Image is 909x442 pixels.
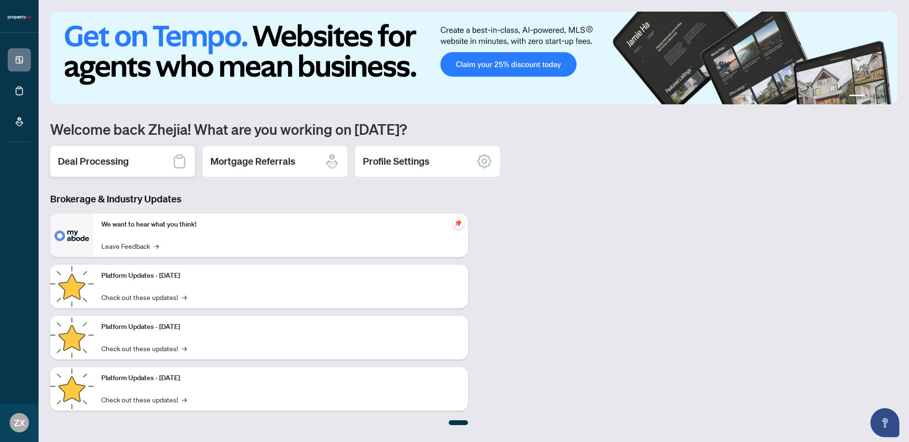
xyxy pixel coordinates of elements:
button: 3 [876,95,880,99]
p: We want to hear what you think! [101,219,460,230]
p: Platform Updates - [DATE] [101,373,460,384]
h1: Welcome back Zhejia! What are you working on [DATE]? [50,120,897,138]
a: Leave Feedback→ [101,241,159,251]
img: Platform Updates - June 23, 2025 [50,367,94,411]
button: 1 [849,95,865,99]
button: Open asap [870,408,899,437]
span: pushpin [453,217,464,229]
h2: Mortgage Referrals [210,155,295,168]
h3: Brokerage & Industry Updates [50,192,468,206]
a: Check out these updates!→ [101,292,187,302]
span: → [182,292,187,302]
button: 4 [884,95,888,99]
img: We want to hear what you think! [50,214,94,257]
span: → [182,394,187,405]
p: Platform Updates - [DATE] [101,271,460,281]
button: 2 [868,95,872,99]
img: logo [8,14,31,20]
h2: Deal Processing [58,155,129,168]
span: → [154,241,159,251]
span: ZX [14,416,25,429]
img: Platform Updates - July 8, 2025 [50,316,94,359]
span: → [182,343,187,354]
img: Slide 0 [50,12,897,104]
h2: Profile Settings [363,155,429,168]
p: Platform Updates - [DATE] [101,322,460,332]
a: Check out these updates!→ [101,343,187,354]
img: Platform Updates - July 21, 2025 [50,265,94,308]
a: Check out these updates!→ [101,394,187,405]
